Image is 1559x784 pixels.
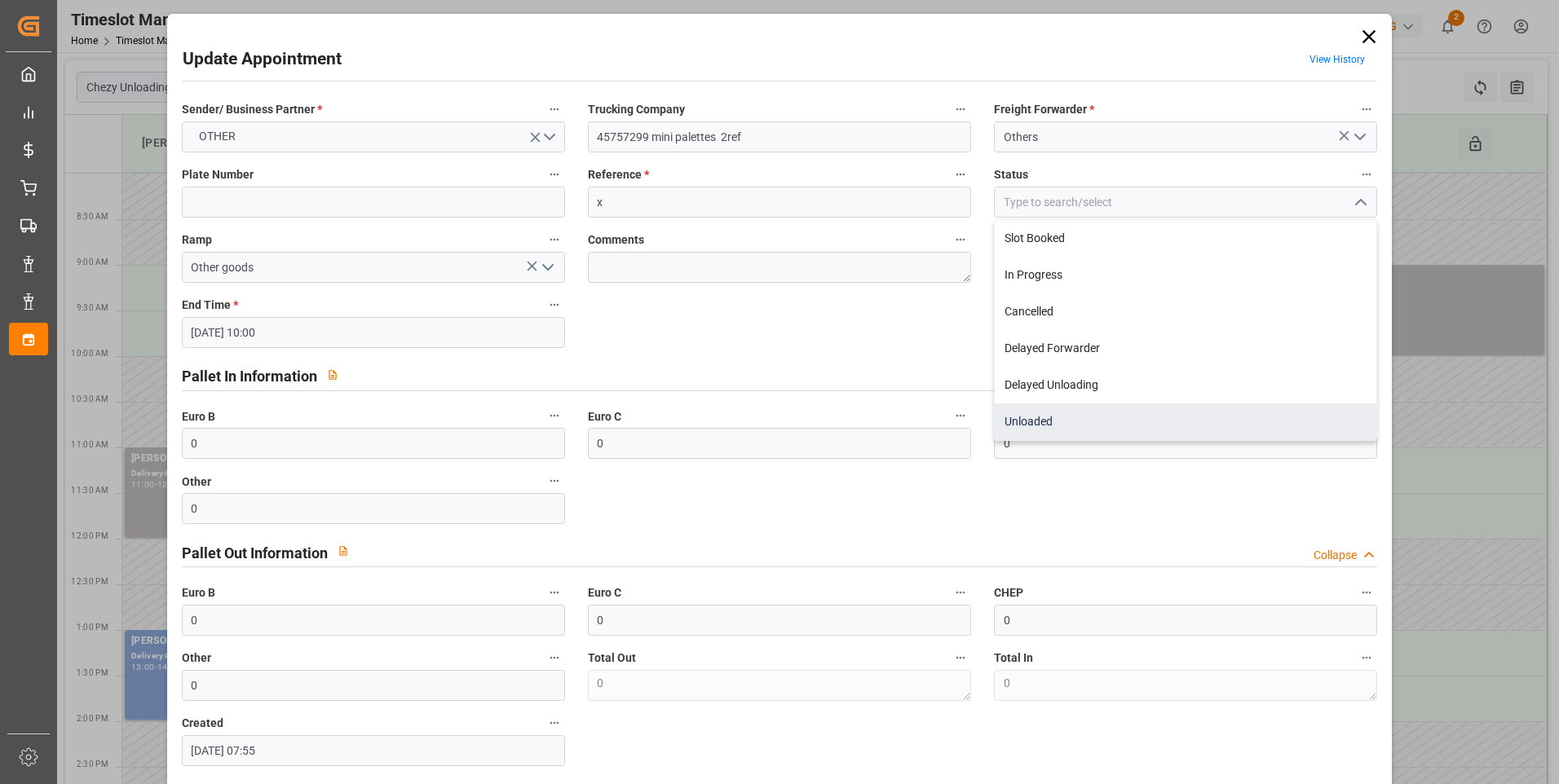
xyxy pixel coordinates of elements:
[544,712,565,733] button: Created
[995,367,1376,403] div: Delayed Unloading
[994,101,1094,118] span: Freight Forwarder
[1314,547,1357,564] div: Collapse
[1356,164,1377,185] button: Status
[182,584,215,601] span: Euro B
[1356,582,1377,603] button: CHEP
[182,735,565,766] input: DD-MM-YYYY HH:MM
[588,166,649,183] span: Reference
[544,229,565,250] button: Ramp
[588,408,621,425] span: Euro C
[182,297,238,314] span: End Time
[544,647,565,668] button: Other
[182,650,211,667] span: Other
[182,252,565,283] input: Type to search/select
[544,582,565,603] button: Euro B
[950,164,971,185] button: Reference *
[994,650,1033,667] span: Total In
[544,294,565,315] button: End Time *
[1356,647,1377,668] button: Total In
[544,164,565,185] button: Plate Number
[588,650,636,667] span: Total Out
[1309,54,1365,65] a: View History
[544,470,565,491] button: Other
[950,582,971,603] button: Euro C
[182,231,212,249] span: Ramp
[183,46,342,73] h2: Update Appointment
[995,220,1376,257] div: Slot Booked
[994,584,1023,601] span: CHEP
[994,166,1028,183] span: Status
[588,231,644,249] span: Comments
[950,405,971,426] button: Euro C
[995,293,1376,330] div: Cancelled
[1347,125,1371,150] button: open menu
[994,670,1377,701] textarea: 0
[182,473,211,491] span: Other
[182,408,215,425] span: Euro B
[544,405,565,426] button: Euro B
[544,99,565,120] button: Sender/ Business Partner *
[182,715,223,732] span: Created
[950,229,971,250] button: Comments
[950,99,971,120] button: Trucking Company
[182,166,254,183] span: Plate Number
[995,403,1376,440] div: Unloaded
[995,330,1376,367] div: Delayed Forwarder
[182,121,565,152] button: open menu
[534,255,559,280] button: open menu
[182,317,565,348] input: DD-MM-YYYY HH:MM
[328,535,359,566] button: View description
[182,365,317,387] h2: Pallet In Information
[950,647,971,668] button: Total Out
[1347,190,1371,215] button: close menu
[588,670,971,701] textarea: 0
[182,101,322,118] span: Sender/ Business Partner
[191,128,244,145] span: OTHER
[1356,99,1377,120] button: Freight Forwarder *
[995,257,1376,293] div: In Progress
[588,584,621,601] span: Euro C
[994,187,1377,218] input: Type to search/select
[588,101,685,118] span: Trucking Company
[317,359,348,390] button: View description
[182,542,328,564] h2: Pallet Out Information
